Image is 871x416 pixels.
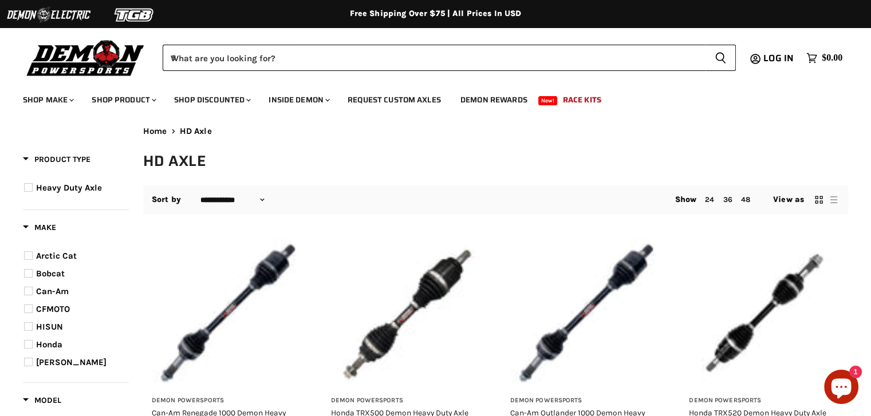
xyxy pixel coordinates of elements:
span: Can-Am [36,286,69,296]
button: list view [828,194,840,205]
h3: Demon Powersports [510,397,661,405]
span: CFMOTO [36,304,70,314]
span: Honda [36,339,62,350]
h3: Demon Powersports [689,397,840,405]
img: Demon Electric Logo 2 [6,4,92,26]
a: 48 [741,195,750,204]
img: Demon Powersports [23,37,148,78]
img: Can-Am Outlander 1000 Demon Heavy Duty Axle [510,238,661,389]
ul: Main menu [14,84,840,112]
span: Show [675,195,697,204]
img: Can-Am Renegade 1000 Demon Heavy Duty Axle [152,238,302,389]
span: Product Type [23,154,90,164]
img: TGB Logo 2 [92,4,178,26]
label: Sort by [152,195,181,204]
button: Filter by Model [23,395,61,409]
a: Inside Demon [260,88,337,112]
form: Product [163,45,736,71]
a: $0.00 [801,50,848,66]
inbox-online-store-chat: Shopify online store chat [821,370,862,407]
h3: Demon Powersports [152,397,302,405]
span: HISUN [36,322,63,332]
span: Heavy Duty Axle [36,183,102,193]
span: [PERSON_NAME] [36,357,107,367]
input: When autocomplete results are available use up and down arrows to review and enter to select [163,45,706,71]
a: Shop Discounted [165,88,258,112]
img: Honda TRX520 Demon Heavy Duty Axle [689,238,840,389]
button: Filter by Make [23,222,56,236]
span: Arctic Cat [36,251,77,261]
h1: HD Axle [143,152,848,171]
a: Home [143,126,167,136]
a: Request Custom Axles [339,88,450,112]
nav: Breadcrumbs [143,126,848,136]
nav: Collection utilities [143,185,848,214]
span: $0.00 [822,53,842,64]
span: HD Axle [180,126,212,136]
span: Log in [763,51,794,65]
span: Make [23,223,56,232]
button: grid view [813,194,825,205]
button: Search [706,45,736,71]
a: 36 [723,195,732,204]
a: Log in [758,53,801,64]
span: New! [538,96,558,105]
img: Honda TRX500 Demon Heavy Duty Axle [331,238,482,389]
span: Model [23,395,61,405]
span: View as [773,195,804,204]
h3: Demon Powersports [331,397,482,405]
button: Filter by Product Type [23,154,90,168]
a: Shop Product [83,88,163,112]
a: 24 [705,195,714,204]
span: Bobcat [36,268,65,279]
a: Race Kits [554,88,610,112]
a: Demon Rewards [452,88,536,112]
a: Shop Make [14,88,81,112]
